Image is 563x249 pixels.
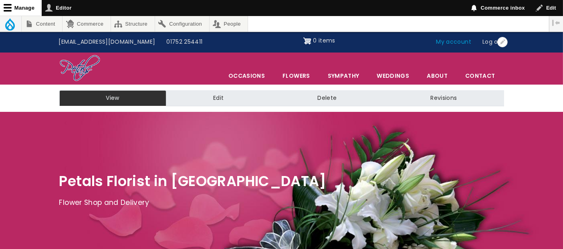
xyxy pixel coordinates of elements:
a: [EMAIL_ADDRESS][DOMAIN_NAME] [53,34,161,50]
a: Delete [270,90,383,106]
a: Sympathy [319,67,368,84]
a: Commerce [63,16,110,32]
span: Petals Florist in [GEOGRAPHIC_DATA] [59,171,327,191]
a: Flowers [274,67,318,84]
a: Configuration [155,16,209,32]
button: Vertical orientation [549,16,563,30]
a: Edit [166,90,270,106]
a: Contact [457,67,503,84]
img: Shopping cart [303,34,311,47]
a: Revisions [383,90,504,106]
a: My account [431,34,477,50]
a: Shopping cart 0 items [303,34,335,47]
a: People [210,16,248,32]
span: Occasions [220,67,273,84]
p: Flower Shop and Delivery [59,197,504,209]
button: Open User account menu configuration options [497,37,508,47]
img: Home [59,55,101,83]
span: 0 items [313,36,335,45]
span: Weddings [368,67,418,84]
a: About [418,67,456,84]
a: Content [22,16,62,32]
a: View [59,90,166,106]
a: 01752 254411 [161,34,208,50]
nav: Tabs [53,90,510,106]
a: Log out [477,34,510,50]
a: Structure [111,16,155,32]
